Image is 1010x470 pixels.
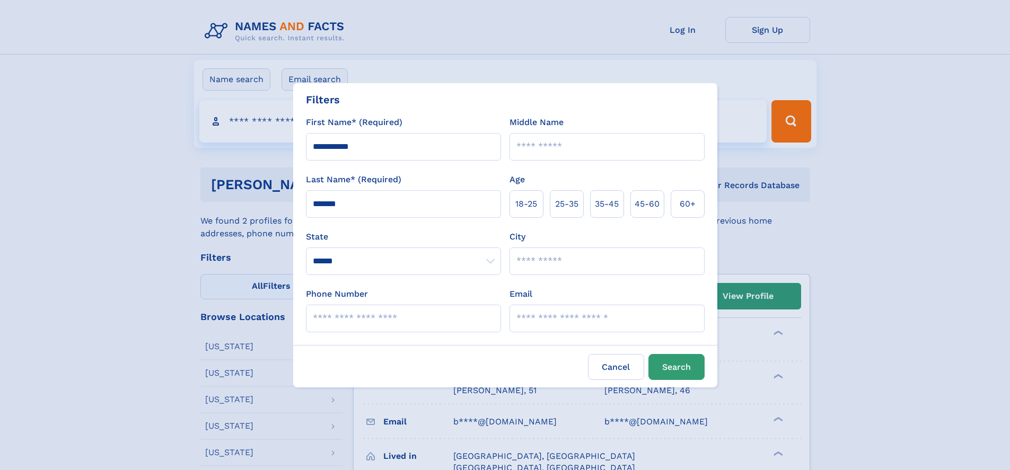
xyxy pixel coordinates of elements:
label: Cancel [588,354,644,380]
span: 60+ [680,198,696,210]
label: City [510,230,525,243]
label: Email [510,288,532,300]
span: 25‑35 [555,198,578,210]
span: 35‑45 [595,198,619,210]
button: Search [648,354,705,380]
label: State [306,230,501,243]
div: Filters [306,92,340,108]
label: First Name* (Required) [306,116,402,129]
label: Phone Number [306,288,368,300]
span: 45‑60 [635,198,660,210]
label: Age [510,173,525,186]
label: Middle Name [510,116,564,129]
label: Last Name* (Required) [306,173,401,186]
span: 18‑25 [515,198,537,210]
